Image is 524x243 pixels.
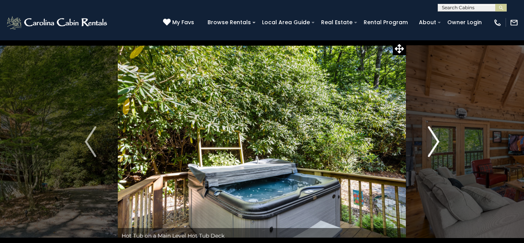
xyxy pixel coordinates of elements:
img: arrow [428,126,439,157]
img: arrow [85,126,96,157]
a: Owner Login [443,17,486,28]
img: White-1-2.png [6,15,109,30]
a: Real Estate [317,17,356,28]
a: Browse Rentals [204,17,255,28]
a: About [415,17,440,28]
a: Local Area Guide [258,17,314,28]
a: Rental Program [360,17,412,28]
img: phone-regular-white.png [493,18,502,27]
span: My Favs [172,18,194,26]
a: My Favs [163,18,196,27]
img: mail-regular-white.png [510,18,518,27]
